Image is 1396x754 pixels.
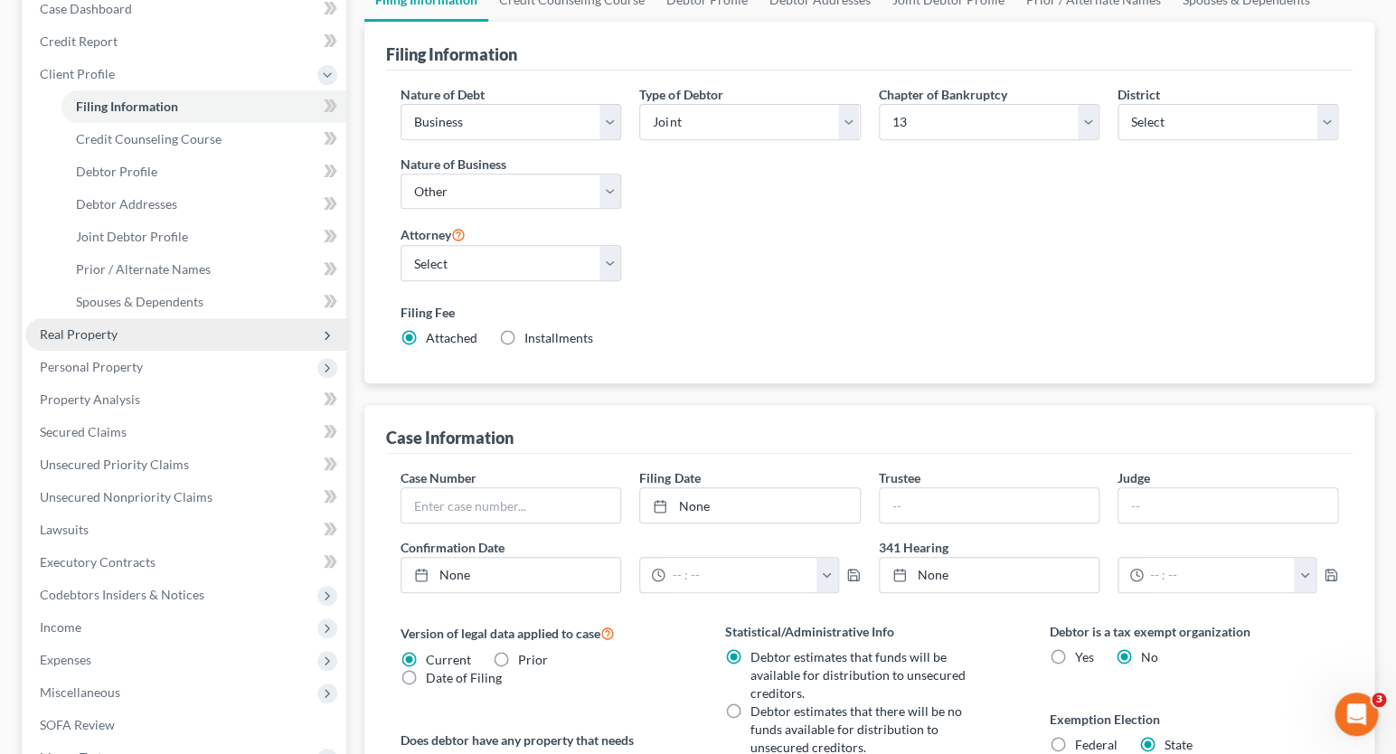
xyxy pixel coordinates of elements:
span: Expenses [40,652,91,667]
label: Confirmation Date [391,538,870,557]
span: Spouses & Dependents [76,294,203,309]
a: None [880,558,1099,592]
input: -- [880,488,1099,523]
label: 341 Hearing [870,538,1348,557]
span: Current [426,652,471,667]
span: Income [40,619,81,635]
input: Enter case number... [401,488,620,523]
a: Credit Report [25,25,346,58]
span: SOFA Review [40,717,115,732]
span: Unsecured Nonpriority Claims [40,489,212,504]
label: Judge [1118,468,1150,487]
span: No [1141,649,1158,664]
div: Case Information [386,427,514,448]
span: Credit Report [40,33,118,49]
a: Lawsuits [25,514,346,546]
a: Spouses & Dependents [61,286,346,318]
span: 3 [1372,693,1386,707]
a: Debtor Addresses [61,188,346,221]
span: Federal [1075,737,1118,752]
span: Prior / Alternate Names [76,261,211,277]
span: State [1165,737,1193,752]
span: Case Dashboard [40,1,132,16]
a: Filing Information [61,90,346,123]
span: Date of Filing [426,670,502,685]
span: Miscellaneous [40,684,120,700]
span: Lawsuits [40,522,89,537]
span: Executory Contracts [40,554,156,570]
a: Secured Claims [25,416,346,448]
a: Executory Contracts [25,546,346,579]
label: Case Number [401,468,476,487]
span: Client Profile [40,66,115,81]
label: Filing Date [639,468,700,487]
div: Filing Information [386,43,517,65]
a: Debtor Profile [61,156,346,188]
label: Nature of Debt [401,85,485,104]
span: Secured Claims [40,424,127,439]
a: Prior / Alternate Names [61,253,346,286]
label: Trustee [879,468,920,487]
label: Debtor is a tax exempt organization [1050,622,1338,641]
span: Personal Property [40,359,143,374]
span: Codebtors Insiders & Notices [40,587,204,602]
span: Installments [524,330,593,345]
input: -- : -- [1144,558,1296,592]
input: -- [1118,488,1337,523]
a: SOFA Review [25,709,346,741]
label: Type of Debtor [639,85,722,104]
label: Version of legal data applied to case [401,622,689,644]
span: Debtor Addresses [76,196,177,212]
label: Filing Fee [401,303,1338,322]
a: Credit Counseling Course [61,123,346,156]
span: Filing Information [76,99,178,114]
input: -- : -- [665,558,817,592]
span: Attached [426,330,477,345]
label: District [1118,85,1160,104]
span: Yes [1075,649,1094,664]
span: Real Property [40,326,118,342]
a: None [401,558,620,592]
label: Statistical/Administrative Info [725,622,1014,641]
label: Exemption Election [1050,710,1338,729]
span: Joint Debtor Profile [76,229,188,244]
a: Unsecured Priority Claims [25,448,346,481]
label: Nature of Business [401,155,506,174]
span: Property Analysis [40,391,140,407]
label: Attorney [401,223,466,245]
label: Chapter of Bankruptcy [879,85,1007,104]
a: Joint Debtor Profile [61,221,346,253]
iframe: Intercom live chat [1335,693,1378,736]
a: Property Analysis [25,383,346,416]
span: Prior [518,652,548,667]
span: Debtor Profile [76,164,157,179]
span: Credit Counseling Course [76,131,222,146]
a: None [640,488,859,523]
span: Unsecured Priority Claims [40,457,189,472]
span: Debtor estimates that funds will be available for distribution to unsecured creditors. [750,649,966,701]
a: Unsecured Nonpriority Claims [25,481,346,514]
